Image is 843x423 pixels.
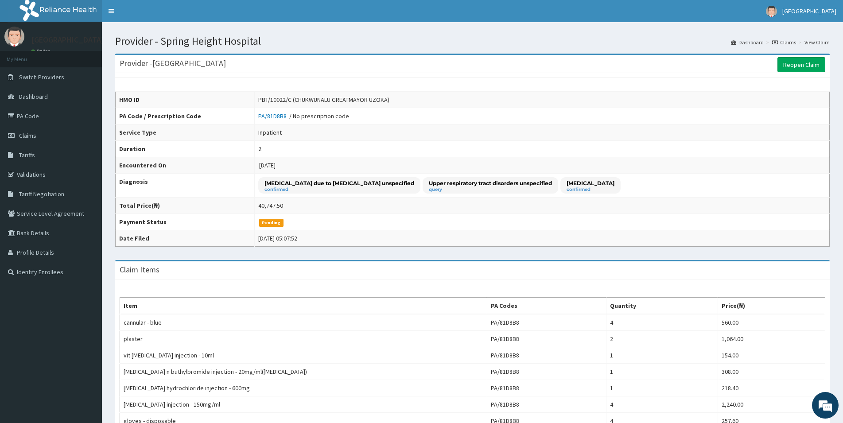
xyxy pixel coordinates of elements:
[567,187,614,192] small: confirmed
[120,380,487,396] td: [MEDICAL_DATA] hydrochloride injection - 600mg
[804,39,830,46] a: View Claim
[259,219,284,227] span: Pending
[718,298,825,314] th: Price(₦)
[487,396,606,413] td: PA/81D8B8
[718,364,825,380] td: 308.00
[258,234,297,243] div: [DATE] 05:07:52
[116,214,255,230] th: Payment Status
[487,314,606,331] td: PA/81D8B8
[19,73,64,81] span: Switch Providers
[120,266,159,274] h3: Claim Items
[120,314,487,331] td: cannular - blue
[116,198,255,214] th: Total Price(₦)
[120,364,487,380] td: [MEDICAL_DATA] n buthylbromide injection - 20mg/ml([MEDICAL_DATA])
[772,39,796,46] a: Claims
[120,59,226,67] h3: Provider - [GEOGRAPHIC_DATA]
[606,396,718,413] td: 4
[258,112,289,120] a: PA/81D8B8
[264,179,414,187] p: [MEDICAL_DATA] due to [MEDICAL_DATA] unspecified
[487,347,606,364] td: PA/81D8B8
[606,380,718,396] td: 1
[19,190,64,198] span: Tariff Negotiation
[120,331,487,347] td: plaster
[259,161,276,169] span: [DATE]
[766,6,777,17] img: User Image
[116,141,255,157] th: Duration
[264,187,414,192] small: confirmed
[31,36,104,44] p: [GEOGRAPHIC_DATA]
[606,347,718,364] td: 1
[116,157,255,174] th: Encountered On
[258,112,349,120] div: / No prescription code
[116,230,255,247] th: Date Filed
[258,144,261,153] div: 2
[606,364,718,380] td: 1
[718,396,825,413] td: 2,240.00
[116,174,255,198] th: Diagnosis
[116,108,255,124] th: PA Code / Prescription Code
[718,347,825,364] td: 154.00
[777,57,825,72] a: Reopen Claim
[487,298,606,314] th: PA Codes
[731,39,764,46] a: Dashboard
[782,7,836,15] span: [GEOGRAPHIC_DATA]
[115,35,830,47] h1: Provider - Spring Height Hospital
[19,151,35,159] span: Tariffs
[606,331,718,347] td: 2
[116,92,255,108] th: HMO ID
[429,187,552,192] small: query
[116,124,255,141] th: Service Type
[567,179,614,187] p: [MEDICAL_DATA]
[718,314,825,331] td: 560.00
[487,331,606,347] td: PA/81D8B8
[120,298,487,314] th: Item
[258,95,389,104] div: PBT/10022/C (CHUKWUNALU GREATMAYOR UZOKA)
[487,380,606,396] td: PA/81D8B8
[120,396,487,413] td: [MEDICAL_DATA] injection - 150mg/ml
[258,201,283,210] div: 40,747.50
[718,331,825,347] td: 1,064.00
[606,314,718,331] td: 4
[4,27,24,47] img: User Image
[19,93,48,101] span: Dashboard
[120,347,487,364] td: vit [MEDICAL_DATA] injection - 10ml
[606,298,718,314] th: Quantity
[487,364,606,380] td: PA/81D8B8
[718,380,825,396] td: 218.40
[31,48,52,54] a: Online
[19,132,36,140] span: Claims
[258,128,282,137] div: Inpatient
[429,179,552,187] p: Upper respiratory tract disorders unspecified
